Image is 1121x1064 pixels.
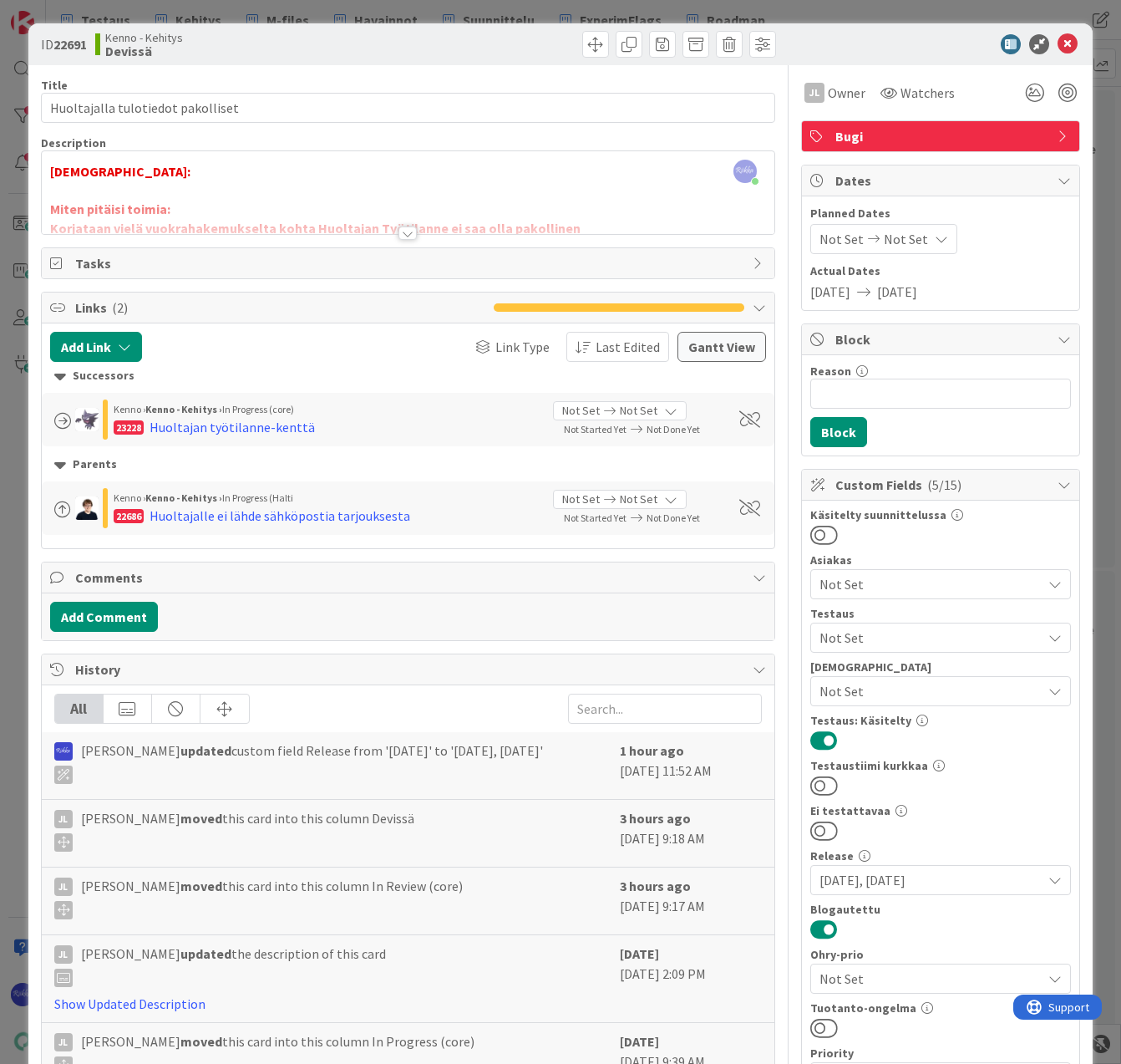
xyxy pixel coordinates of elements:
span: Custom Fields [835,475,1049,495]
span: [PERSON_NAME] this card into this column Devissä [81,808,414,852]
span: Not Set [819,574,1042,594]
b: moved [180,810,222,827]
b: 1 hour ago [620,742,684,759]
span: Watchers [900,83,955,103]
b: moved [180,1033,222,1050]
span: In Progress (Halti [222,491,293,504]
span: Not Set [819,628,1042,648]
div: Release [810,850,1071,862]
b: moved [180,878,222,894]
img: LM [75,408,99,431]
span: Not Done Yet [647,423,700,435]
span: Not Done Yet [647,512,700,524]
span: ( 5/15 ) [927,476,961,493]
div: [DEMOGRAPHIC_DATA] [810,661,1071,673]
div: JL [54,878,73,896]
input: Search... [568,694,762,724]
img: abiJRdf0nZiOalSB7WbxjRuyw2zlyLHl.jpg [733,160,757,183]
span: Actual Dates [810,262,1071,280]
span: Planned Dates [810,205,1071,222]
span: Not Set [819,967,1033,990]
button: Add Link [50,332,142,362]
span: Support [35,3,76,23]
button: Gantt View [677,332,766,362]
div: [DATE] 9:18 AM [620,808,762,858]
b: 3 hours ago [620,878,691,894]
span: Not Set [884,229,928,249]
div: JL [54,1033,73,1051]
div: 23228 [114,420,144,435]
span: Block [835,329,1049,349]
span: Not Set [620,491,657,508]
b: 3 hours ago [620,810,691,827]
span: [DATE] [877,282,917,302]
img: RS [54,742,73,761]
div: Blogautettu [810,904,1071,915]
div: Huoltajan työtilanne-kenttä [150,417,315,437]
input: type card name here... [41,93,776,123]
b: [DATE] [620,945,659,962]
span: Kenno › [114,403,145,415]
span: Not Set [562,402,600,420]
label: Reason [810,364,851,379]
span: Links [75,298,486,318]
span: Not Set [819,681,1042,701]
div: Tuotanto-ongelma [810,1002,1071,1014]
b: updated [180,742,231,759]
span: Not Set [620,402,657,420]
button: Add Comment [50,602,158,632]
span: [PERSON_NAME] custom field Release from '[DATE]' to '[DATE], [DATE]' [81,741,543,784]
div: Testaus: Käsitelty [810,715,1071,726]
div: JL [804,83,824,103]
label: Title [41,78,68,93]
div: Käsitelty suunnittelussa [810,509,1071,521]
span: Link Type [495,337,550,357]
div: Huoltajalle ei lähde sähköpostia tarjouksesta [150,506,410,526]
span: Dates [835,171,1049,191]
b: Kenno - Kehitys › [145,403,222,415]
div: [DATE] 9:17 AM [620,876,762,926]
span: Not Started Yet [564,423,626,435]
b: updated [180,945,231,962]
div: JL [54,810,73,828]
div: [DATE] 11:52 AM [620,741,762,791]
div: All [55,695,104,723]
div: JL [54,945,73,964]
span: History [75,659,745,680]
b: [DATE] [620,1033,659,1050]
div: 22686 [114,509,144,523]
button: Block [810,417,867,447]
span: Not Started Yet [564,512,626,524]
span: Owner [828,83,865,103]
span: [DATE], [DATE] [819,870,1042,890]
b: Kenno - Kehitys › [145,491,222,504]
span: [PERSON_NAME] this card into this column In Review (core) [81,876,463,919]
span: ID [41,34,87,54]
span: [PERSON_NAME] the description of this card [81,944,386,987]
strong: [DEMOGRAPHIC_DATA]: [50,163,190,180]
span: Not Set [819,229,864,249]
div: Asiakas [810,554,1071,566]
div: Priority [810,1047,1071,1059]
div: Successors [54,367,763,385]
span: Tasks [75,253,745,273]
span: ( 2 ) [112,299,128,316]
div: Parents [54,456,763,474]
b: Devissä [105,44,183,58]
div: [DATE] 2:09 PM [620,944,762,1014]
div: Testaus [810,608,1071,619]
span: In Progress (core) [222,403,294,415]
img: MT [75,496,99,520]
div: Ei testattavaa [810,805,1071,817]
span: Bugi [835,126,1049,146]
a: Show Updated Description [54,995,205,1012]
span: Kenno - Kehitys [105,31,183,44]
div: Ohry-prio [810,949,1071,960]
b: 22691 [53,36,87,53]
span: Not Set [562,491,600,508]
button: Last Edited [566,332,669,362]
span: Comments [75,568,745,588]
span: Last Edited [596,337,660,357]
span: [DATE] [810,282,850,302]
span: Description [41,135,106,150]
